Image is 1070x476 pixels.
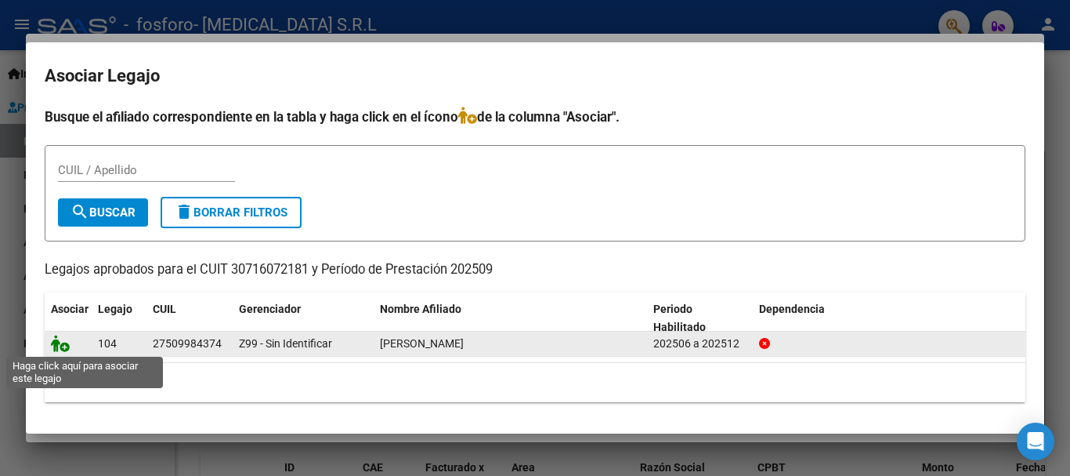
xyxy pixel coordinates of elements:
[70,205,136,220] span: Buscar
[146,293,233,344] datatable-header-cell: CUIL
[233,293,374,344] datatable-header-cell: Gerenciador
[1017,423,1054,460] div: Open Intercom Messenger
[92,293,146,344] datatable-header-cell: Legajo
[51,303,89,315] span: Asociar
[45,363,1025,402] div: 1 registros
[653,303,706,333] span: Periodo Habilitado
[239,303,301,315] span: Gerenciador
[175,205,287,220] span: Borrar Filtros
[380,337,464,350] span: MIRANDA MARIA JOSE
[647,293,753,344] datatable-header-cell: Periodo Habilitado
[58,198,148,227] button: Buscar
[153,303,176,315] span: CUIL
[380,303,461,315] span: Nombre Afiliado
[45,260,1025,280] p: Legajos aprobados para el CUIT 30716072181 y Período de Prestación 202509
[653,335,746,353] div: 202506 a 202512
[753,293,1026,344] datatable-header-cell: Dependencia
[45,293,92,344] datatable-header-cell: Asociar
[45,61,1025,91] h2: Asociar Legajo
[161,197,302,228] button: Borrar Filtros
[239,337,332,350] span: Z99 - Sin Identificar
[175,202,193,221] mat-icon: delete
[759,303,825,315] span: Dependencia
[98,303,132,315] span: Legajo
[45,107,1025,127] h4: Busque el afiliado correspondiente en la tabla y haga click en el ícono de la columna "Asociar".
[374,293,647,344] datatable-header-cell: Nombre Afiliado
[153,335,222,353] div: 27509984374
[70,202,89,221] mat-icon: search
[98,337,117,350] span: 104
